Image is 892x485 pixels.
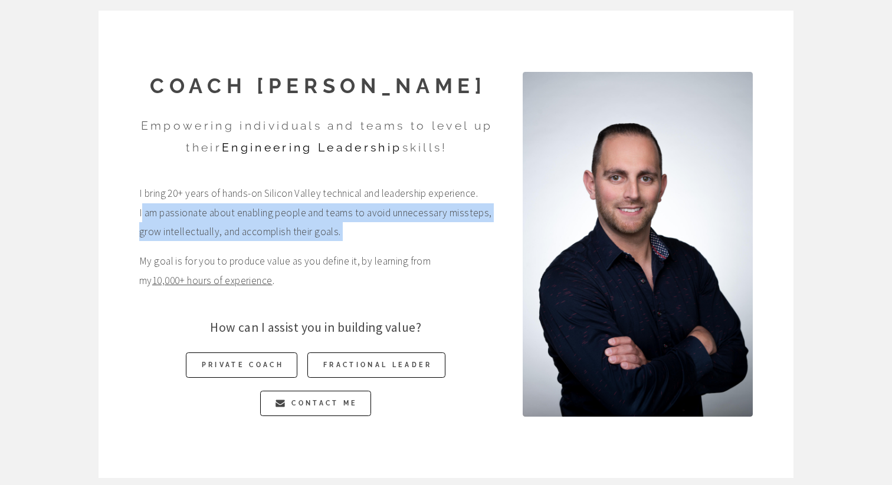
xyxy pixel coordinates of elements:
a: Contact Me [260,391,371,416]
strong: Engineering Leadership [222,141,402,154]
span: My goal is for you to produce value as you define it, by learning from my . [139,252,492,290]
span: I bring 20+ years of hands-on Silicon Valley technical and leadership experience. I am passionate... [139,184,492,241]
h3: Empowering individuals and teams to level up their skills! [139,116,494,159]
h1: Coach [PERSON_NAME] [139,72,497,100]
a: 10,000+ hours of experience [152,274,273,287]
a: Fractional Leader [307,352,445,378]
p: How can I assist you in building value? [139,316,492,340]
a: Private Coach [186,352,297,378]
span: Contact Me [291,391,358,416]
